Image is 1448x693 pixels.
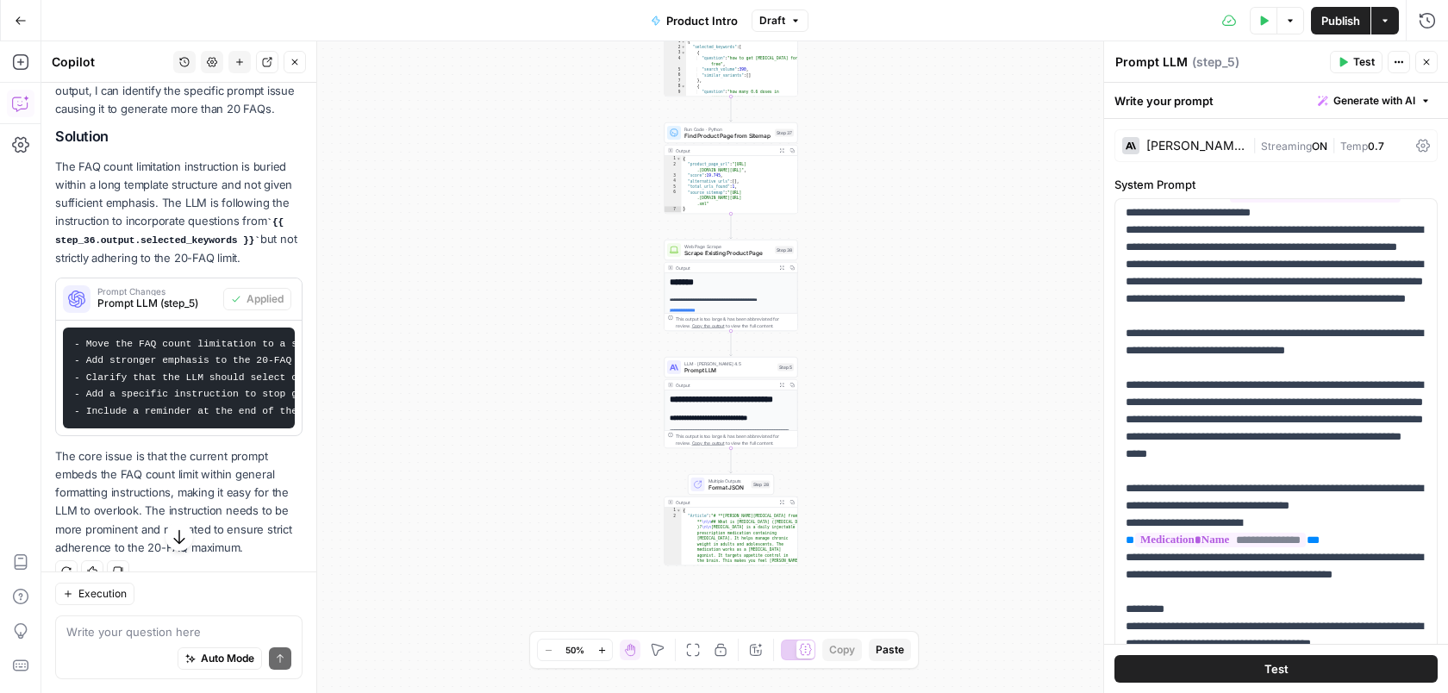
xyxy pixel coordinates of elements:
g: Edge from step_38 to step_5 [730,331,733,356]
span: Format JSON [708,484,748,492]
span: Find Product Page from Sitemap [684,132,771,140]
g: Edge from step_36 to step_37 [730,97,733,122]
span: ON [1312,140,1327,153]
div: Copilot [52,53,168,71]
span: Prompt LLM [684,366,774,375]
button: Test [1114,655,1438,683]
button: Paste [869,639,911,661]
div: 7 [665,207,682,213]
button: Auto Mode [178,647,262,670]
span: Product Intro [666,12,738,29]
span: 50% [565,643,584,657]
span: Paste [876,642,904,658]
span: ( step_5 ) [1192,53,1239,71]
div: 1 [665,39,686,45]
button: Test [1330,51,1382,73]
div: 4 [665,178,682,184]
span: Auto Mode [201,651,254,666]
span: Applied [247,291,284,307]
span: Toggle code folding, rows 3 through 7 [681,50,686,56]
span: | [1252,136,1261,153]
button: Execution [55,583,134,605]
div: 5 [665,67,686,73]
div: Write your prompt [1104,83,1448,118]
div: This output is too large & has been abbreviated for review. to view the full content. [676,433,794,446]
span: Toggle code folding, rows 8 through 12 [681,84,686,90]
label: System Prompt [1114,176,1438,193]
div: Run Code · PythonFind Product Page from SitemapStep 37Output{ "product_page_url":"[URL] .[DOMAIN_... [665,122,798,214]
g: Edge from step_37 to step_38 [730,214,733,239]
span: Execution [78,586,127,602]
span: Generate with AI [1333,93,1415,109]
div: Output [676,499,774,506]
span: Prompt LLM (step_5) [97,296,216,311]
div: 3 [665,173,682,179]
div: Multiple OutputsFormat JSONStep 28Output{ "Article":"# **[PERSON_NAME][MEDICAL_DATA] from [GEOGRA... [665,474,798,565]
button: Publish [1311,7,1370,34]
div: 1 [665,508,682,514]
div: 6 [665,72,686,78]
button: Copy [822,639,862,661]
g: Edge from step_5 to step_28 [730,448,733,473]
button: Generate with AI [1311,90,1438,112]
span: Draft [759,13,785,28]
span: Publish [1321,12,1360,29]
div: 1 [665,156,682,162]
span: Test [1353,54,1375,70]
span: Temp [1340,140,1368,153]
div: { "selected_keywords":[ { "question":"how to get [MEDICAL_DATA] for free", "search_volume":390, "... [665,5,798,97]
span: | [1327,136,1340,153]
p: Looking at the step configuration and output, I can identify the specific prompt issue causing it... [55,64,303,118]
div: Step 5 [777,364,794,371]
span: 0.7 [1368,140,1384,153]
span: Copy [829,642,855,658]
div: [PERSON_NAME] 4.5 [1146,140,1245,152]
div: Step 37 [775,129,794,137]
div: Output [676,147,774,154]
div: Output [676,265,774,272]
p: The FAQ count limitation instruction is buried within a long template structure and not given suf... [55,158,303,267]
code: - Move the FAQ count limitation to a separate, prominent section immediately before the FAQ templ... [74,339,1061,416]
span: Scrape Existing Product Page [684,249,771,258]
span: Multiple Outputs [708,478,748,484]
span: Streaming [1261,140,1312,153]
span: Web Page Scrape [684,243,771,250]
textarea: Prompt LLM [1115,53,1188,71]
span: LLM · [PERSON_NAME] 4.5 [684,360,774,367]
div: Output [676,382,774,389]
div: Step 38 [775,247,794,254]
span: Toggle code folding, rows 1 through 131 [681,39,686,45]
div: 5 [665,184,682,190]
div: 8 [665,84,686,90]
span: Prompt Changes [97,287,216,296]
p: The core issue is that the current prompt embeds the FAQ count limit within general formatting in... [55,447,303,557]
span: Test [1264,660,1289,677]
div: 3 [665,50,686,56]
div: This output is too large & has been abbreviated for review. to view the full content. [676,315,794,329]
span: Run Code · Python [684,126,771,133]
button: Applied [223,288,291,310]
span: Copy the output [692,440,725,446]
div: 2 [665,162,682,173]
div: 9 [665,90,686,101]
span: Toggle code folding, rows 1 through 7 [677,156,682,162]
div: 6 [665,190,682,207]
div: 2 [665,45,686,51]
button: Product Intro [640,7,748,34]
div: 4 [665,56,686,67]
span: Toggle code folding, rows 1 through 3 [677,508,682,514]
button: Draft [752,9,808,32]
div: Step 28 [752,481,771,489]
span: Copy the output [692,323,725,328]
h2: Solution [55,128,303,145]
div: 7 [665,78,686,84]
span: Toggle code folding, rows 2 through 130 [681,45,686,51]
